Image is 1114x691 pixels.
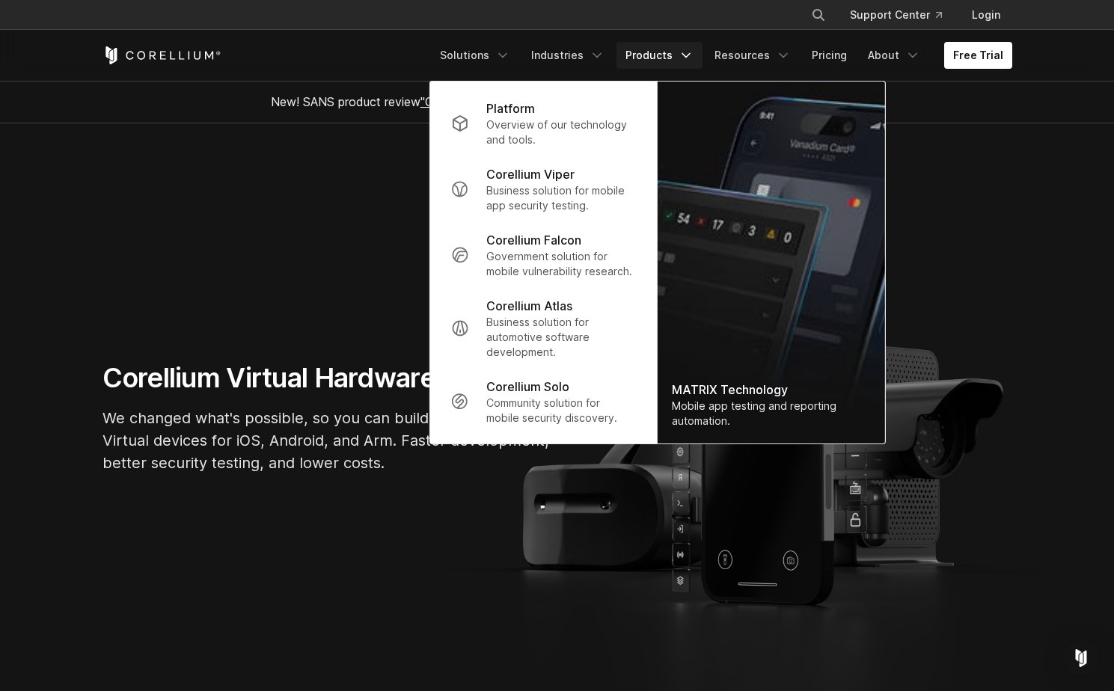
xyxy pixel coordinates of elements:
[657,82,884,443] a: MATRIX Technology Mobile app testing and reporting automation.
[803,42,856,69] a: Pricing
[486,378,569,396] p: Corellium Solo
[438,90,647,156] a: Platform Overview of our technology and tools.
[486,249,635,279] p: Government solution for mobile vulnerability research.
[805,1,832,28] button: Search
[102,361,551,395] h1: Corellium Virtual Hardware
[486,99,535,117] p: Platform
[486,183,635,213] p: Business solution for mobile app security testing.
[431,42,1012,69] div: Navigation Menu
[859,42,929,69] a: About
[672,399,869,429] div: Mobile app testing and reporting automation.
[486,297,572,315] p: Corellium Atlas
[486,231,581,249] p: Corellium Falcon
[793,1,1012,28] div: Navigation Menu
[102,46,221,64] a: Corellium Home
[522,42,613,69] a: Industries
[616,42,703,69] a: Products
[438,288,647,369] a: Corellium Atlas Business solution for automotive software development.
[486,117,635,147] p: Overview of our technology and tools.
[438,369,647,434] a: Corellium Solo Community solution for mobile security discovery.
[657,82,884,443] img: Matrix_WebNav_1x
[486,165,575,183] p: Corellium Viper
[271,94,844,109] span: New! SANS product review now available.
[486,315,635,360] p: Business solution for automotive software development.
[102,407,551,474] p: We changed what's possible, so you can build what's next. Virtual devices for iOS, Android, and A...
[1063,640,1099,676] div: Open Intercom Messenger
[420,94,765,109] a: "Collaborative Mobile App Security Development and Analysis"
[672,381,869,399] div: MATRIX Technology
[438,156,647,222] a: Corellium Viper Business solution for mobile app security testing.
[838,1,954,28] a: Support Center
[960,1,1012,28] a: Login
[706,42,800,69] a: Resources
[438,222,647,288] a: Corellium Falcon Government solution for mobile vulnerability research.
[486,396,635,426] p: Community solution for mobile security discovery.
[944,42,1012,69] a: Free Trial
[431,42,519,69] a: Solutions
